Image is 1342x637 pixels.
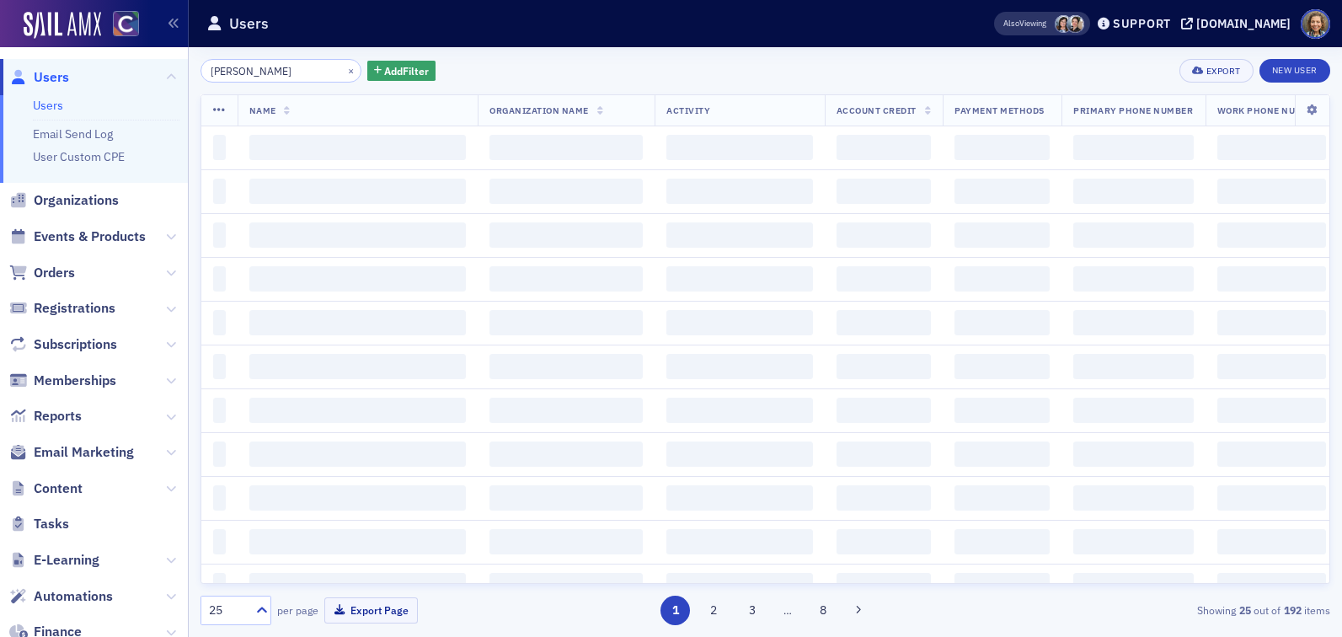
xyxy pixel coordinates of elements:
span: ‌ [954,529,1050,554]
span: ‌ [489,529,643,554]
div: 25 [209,602,246,619]
span: ‌ [249,135,467,160]
span: ‌ [489,442,643,467]
a: E-Learning [9,551,99,570]
strong: 192 [1281,602,1304,618]
span: ‌ [837,266,931,292]
a: View Homepage [101,11,139,40]
span: ‌ [213,179,226,204]
span: ‌ [249,354,467,379]
span: Events & Products [34,227,146,246]
span: Organization Name [489,104,589,116]
span: ‌ [249,485,467,511]
button: × [344,62,359,78]
span: ‌ [1073,266,1194,292]
span: ‌ [489,135,643,160]
span: … [776,602,799,618]
span: ‌ [489,354,643,379]
span: ‌ [249,573,467,598]
span: Memberships [34,372,116,390]
span: ‌ [1073,222,1194,248]
a: Content [9,479,83,498]
a: Reports [9,407,82,426]
span: ‌ [489,222,643,248]
a: Users [33,98,63,113]
span: Orders [34,264,75,282]
span: ‌ [1217,573,1327,598]
span: Payment Methods [954,104,1045,116]
span: ‌ [666,135,813,160]
span: ‌ [837,310,931,335]
span: ‌ [213,354,226,379]
span: ‌ [249,398,467,423]
span: ‌ [666,573,813,598]
span: ‌ [1073,442,1194,467]
span: ‌ [249,222,467,248]
div: Export [1206,67,1241,76]
span: Account Credit [837,104,917,116]
span: Name [249,104,276,116]
span: ‌ [1217,529,1327,554]
span: ‌ [213,573,226,598]
div: [DOMAIN_NAME] [1196,16,1291,31]
button: [DOMAIN_NAME] [1181,18,1297,29]
span: Profile [1301,9,1330,39]
span: ‌ [213,266,226,292]
span: ‌ [213,310,226,335]
span: Users [34,68,69,87]
span: ‌ [1073,354,1194,379]
span: Organizations [34,191,119,210]
span: ‌ [1217,310,1327,335]
span: ‌ [213,135,226,160]
span: Add Filter [384,63,429,78]
span: ‌ [666,222,813,248]
span: Primary Phone Number [1073,104,1194,116]
span: ‌ [213,222,226,248]
span: Reports [34,407,82,426]
img: SailAMX [113,11,139,37]
a: Users [9,68,69,87]
a: Memberships [9,372,116,390]
span: ‌ [666,442,813,467]
a: Tasks [9,515,69,533]
span: ‌ [837,222,931,248]
span: ‌ [837,529,931,554]
a: Events & Products [9,227,146,246]
span: ‌ [1073,179,1194,204]
span: ‌ [954,135,1050,160]
span: Email Marketing [34,443,134,462]
a: Email Send Log [33,126,113,142]
a: Registrations [9,299,115,318]
span: Tasks [34,515,69,533]
span: ‌ [954,485,1050,511]
span: ‌ [666,310,813,335]
span: ‌ [1217,222,1327,248]
div: Showing out of items [965,602,1330,618]
span: ‌ [1073,573,1194,598]
a: Orders [9,264,75,282]
span: ‌ [1217,354,1327,379]
span: Pamela Galey-Coleman [1067,15,1084,33]
span: ‌ [489,310,643,335]
a: SailAMX [24,12,101,39]
span: Viewing [1003,18,1046,29]
span: ‌ [1073,529,1194,554]
button: AddFilter [367,61,436,82]
span: ‌ [666,179,813,204]
span: ‌ [489,485,643,511]
div: Also [1003,18,1019,29]
div: Support [1113,16,1171,31]
span: ‌ [1217,442,1327,467]
span: ‌ [954,442,1050,467]
span: ‌ [249,266,467,292]
h1: Users [229,13,269,34]
span: ‌ [954,573,1050,598]
span: ‌ [954,310,1050,335]
span: ‌ [954,179,1050,204]
button: 1 [660,596,690,625]
button: Export [1179,59,1253,83]
span: ‌ [213,398,226,423]
span: ‌ [1073,485,1194,511]
span: Stacy Svendsen [1055,15,1072,33]
span: Content [34,479,83,498]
